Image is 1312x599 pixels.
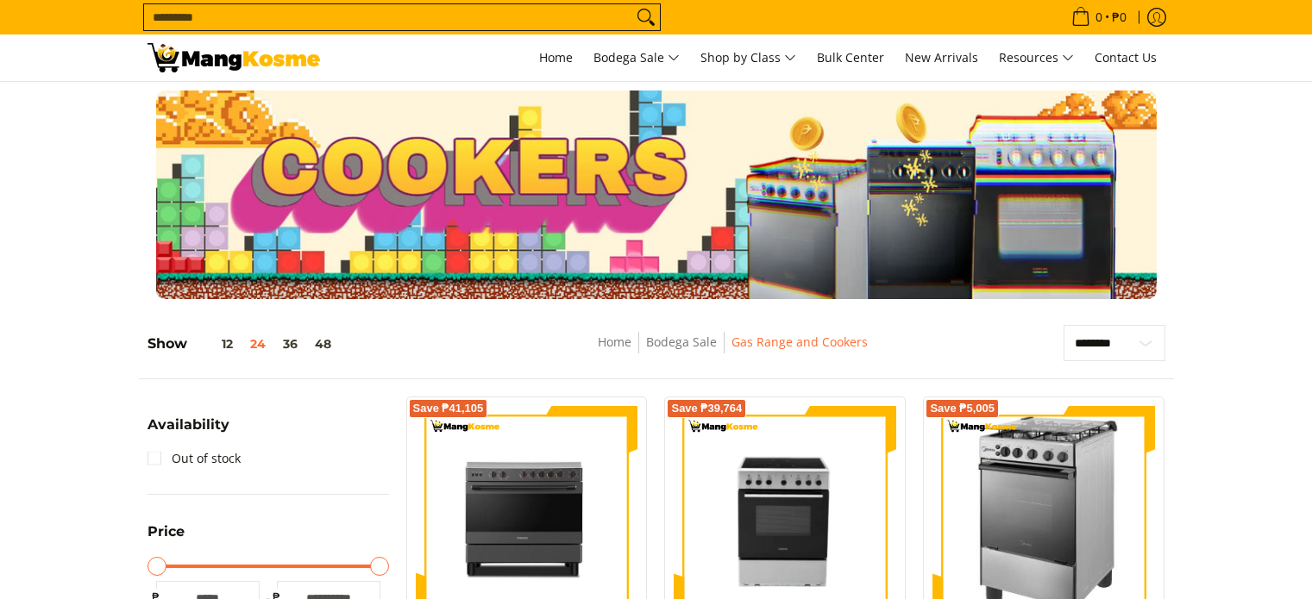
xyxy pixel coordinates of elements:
[187,337,242,351] button: 12
[148,418,229,432] span: Availability
[148,525,185,539] span: Price
[731,334,868,350] a: Gas Range and Cookers
[1093,11,1105,23] span: 0
[692,34,805,81] a: Shop by Class
[1109,11,1129,23] span: ₱0
[671,403,742,414] span: Save ₱39,764
[632,4,660,30] button: Search
[306,337,340,351] button: 48
[148,525,185,552] summary: Open
[598,334,631,350] a: Home
[700,47,796,69] span: Shop by Class
[148,335,340,353] h5: Show
[274,337,306,351] button: 36
[1095,49,1157,66] span: Contact Us
[905,49,978,66] span: New Arrivals
[148,445,241,472] a: Out of stock
[808,34,893,81] a: Bulk Center
[242,337,274,351] button: 24
[413,403,484,414] span: Save ₱41,105
[1086,34,1165,81] a: Contact Us
[585,34,688,81] a: Bodega Sale
[593,47,680,69] span: Bodega Sale
[999,47,1074,69] span: Resources
[148,418,229,445] summary: Open
[646,334,717,350] a: Bodega Sale
[990,34,1083,81] a: Resources
[530,34,581,81] a: Home
[148,43,320,72] img: Gas Cookers &amp; Rangehood l Mang Kosme: Home Appliances Warehouse Sale
[1066,8,1132,27] span: •
[817,49,884,66] span: Bulk Center
[896,34,987,81] a: New Arrivals
[337,34,1165,81] nav: Main Menu
[930,403,995,414] span: Save ₱5,005
[539,49,573,66] span: Home
[474,332,992,371] nav: Breadcrumbs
